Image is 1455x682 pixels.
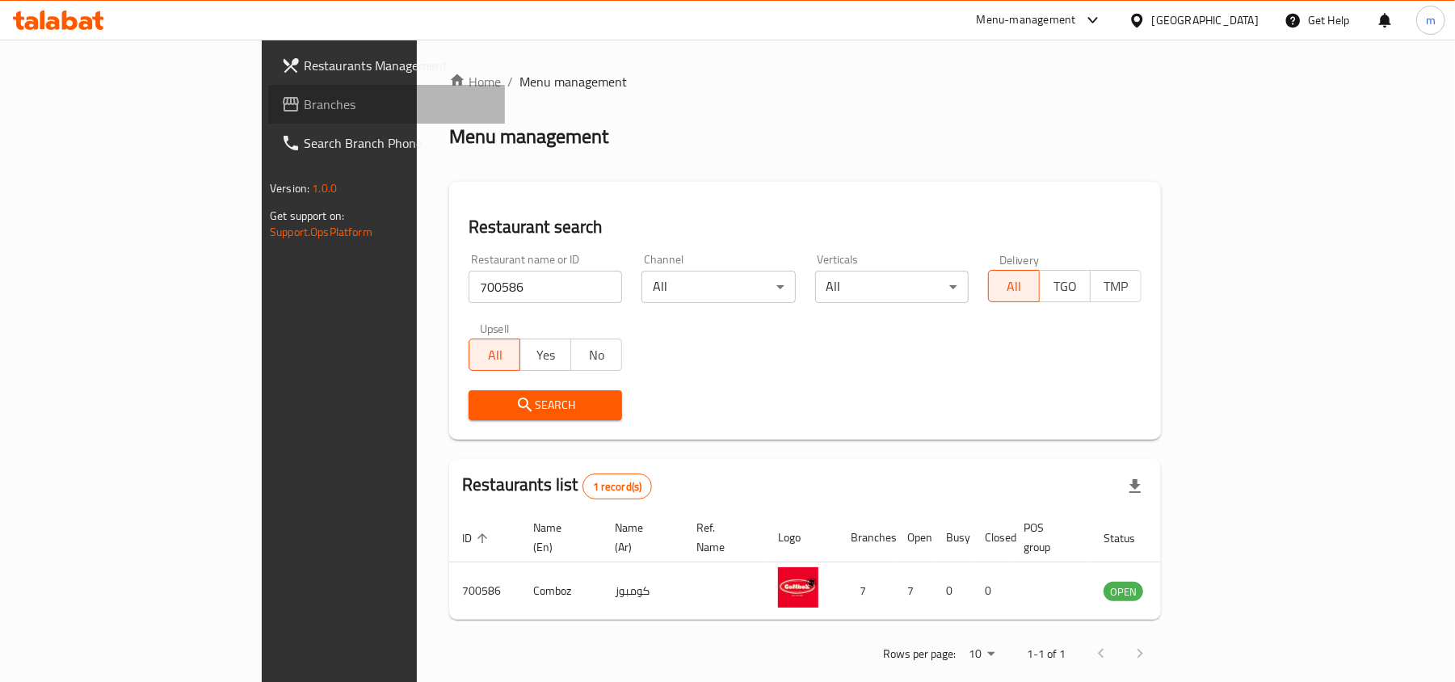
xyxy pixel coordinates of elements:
[999,254,1040,265] label: Delivery
[815,271,969,303] div: All
[582,474,653,499] div: Total records count
[1097,275,1135,298] span: TMP
[894,513,933,562] th: Open
[481,395,609,415] span: Search
[1046,275,1084,298] span: TGO
[449,124,608,149] h2: Menu management
[270,178,309,199] span: Version:
[578,343,616,367] span: No
[270,221,372,242] a: Support.OpsPlatform
[933,562,972,620] td: 0
[507,72,513,91] li: /
[268,46,505,85] a: Restaurants Management
[933,513,972,562] th: Busy
[838,562,894,620] td: 7
[462,473,652,499] h2: Restaurants list
[476,343,514,367] span: All
[1152,11,1259,29] div: [GEOGRAPHIC_DATA]
[527,343,565,367] span: Yes
[268,85,505,124] a: Branches
[1027,644,1066,664] p: 1-1 of 1
[583,479,652,495] span: 1 record(s)
[972,562,1011,620] td: 0
[268,124,505,162] a: Search Branch Phone
[304,56,492,75] span: Restaurants Management
[1039,270,1091,302] button: TGO
[462,528,493,548] span: ID
[1090,270,1142,302] button: TMP
[1426,11,1436,29] span: m
[1024,518,1071,557] span: POS group
[480,322,510,334] label: Upsell
[615,518,664,557] span: Name (Ar)
[449,72,1161,91] nav: breadcrumb
[533,518,582,557] span: Name (En)
[270,205,344,226] span: Get support on:
[304,133,492,153] span: Search Branch Phone
[838,513,894,562] th: Branches
[520,562,602,620] td: Comboz
[1104,583,1143,601] span: OPEN
[449,513,1231,620] table: enhanced table
[469,339,520,371] button: All
[570,339,622,371] button: No
[519,72,627,91] span: Menu management
[312,178,337,199] span: 1.0.0
[696,518,746,557] span: Ref. Name
[765,513,838,562] th: Logo
[995,275,1033,298] span: All
[1116,467,1154,506] div: Export file
[641,271,795,303] div: All
[962,642,1001,667] div: Rows per page:
[1104,528,1156,548] span: Status
[883,644,956,664] p: Rows per page:
[988,270,1040,302] button: All
[972,513,1011,562] th: Closed
[469,215,1142,239] h2: Restaurant search
[469,271,622,303] input: Search for restaurant name or ID..
[602,562,683,620] td: كومبوز
[894,562,933,620] td: 7
[469,390,622,420] button: Search
[977,11,1076,30] div: Menu-management
[778,567,818,608] img: Comboz
[304,95,492,114] span: Branches
[519,339,571,371] button: Yes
